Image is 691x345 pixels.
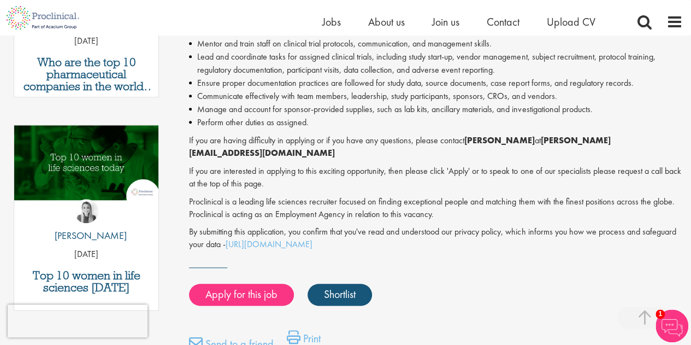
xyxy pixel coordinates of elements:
[14,125,158,222] a: Link to a post
[14,125,158,200] img: Top 10 women in life sciences today
[189,116,683,129] li: Perform other duties as assigned.
[189,103,683,116] li: Manage and account for sponsor-provided supplies, such as lab kits, ancillary materials, and inve...
[74,199,98,223] img: Hannah Burke
[487,15,519,29] a: Contact
[322,15,341,29] a: Jobs
[368,15,405,29] a: About us
[14,35,158,48] p: [DATE]
[189,196,683,221] p: Proclinical is a leading life sciences recruiter focused on finding exceptional people and matchi...
[46,199,127,248] a: Hannah Burke [PERSON_NAME]
[547,15,595,29] a: Upload CV
[189,226,683,251] p: By submitting this application, you confirm that you've read and understood our privacy policy, w...
[189,135,610,159] strong: [PERSON_NAME][EMAIL_ADDRESS][DOMAIN_NAME]
[189,165,683,190] p: If you are interested in applying to this exciting opportunity, then please click 'Apply' or to s...
[189,135,683,160] p: If you are having difficulty in applying or if you have any questions, please contact at
[14,248,158,261] p: [DATE]
[655,309,665,319] span: 1
[20,56,153,92] a: Who are the top 10 pharmaceutical companies in the world? (2025)
[189,77,683,90] li: Ensure proper documentation practices are followed for study data, source documents, case report ...
[189,284,294,306] a: Apply for this job
[20,270,153,294] a: Top 10 women in life sciences [DATE]
[432,15,459,29] a: Join us
[226,238,312,250] a: [URL][DOMAIN_NAME]
[308,284,372,306] a: Shortlist
[189,50,683,77] li: Lead and coordinate tasks for assigned clinical trials, including study start-up, vendor manageme...
[655,309,688,342] img: Chatbot
[189,37,683,50] li: Mentor and train staff on clinical trial protocols, communication, and management skills.
[464,135,534,146] strong: [PERSON_NAME]
[189,90,683,103] li: Communicate effectively with team members, leadership, study participants, sponsors, CROs, and ve...
[46,229,127,243] p: [PERSON_NAME]
[8,305,147,337] iframe: reCAPTCHA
